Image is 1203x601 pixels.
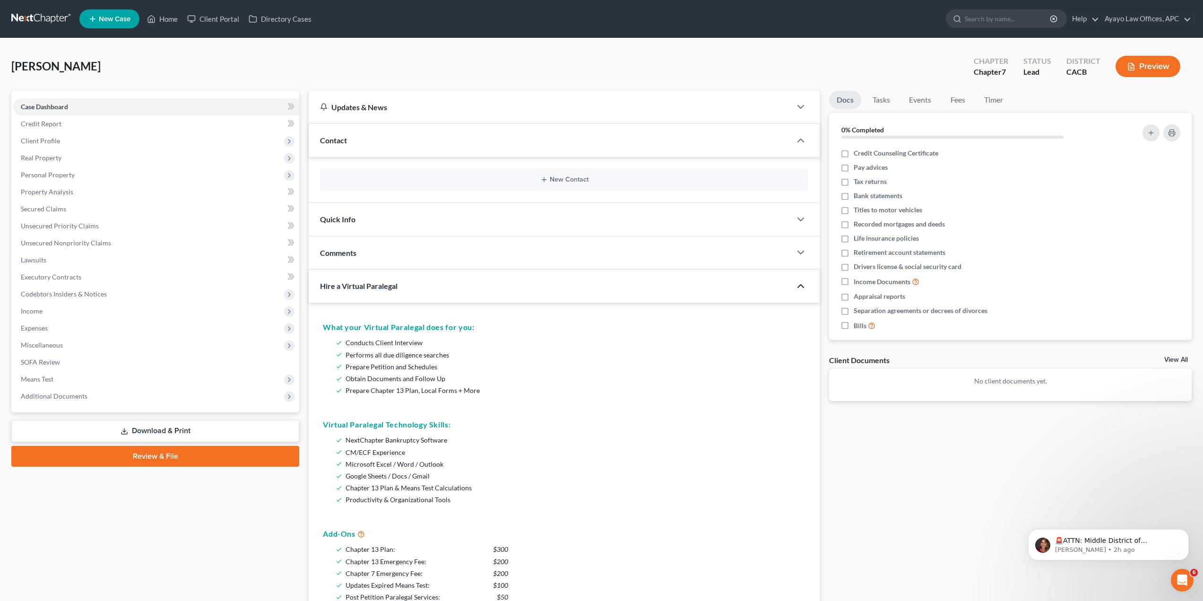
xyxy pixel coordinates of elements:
h5: Add-Ons [323,528,805,540]
a: Timer [977,91,1011,109]
span: Hire a Virtual Paralegal [320,281,398,290]
li: CM/ECF Experience [346,446,802,458]
a: Unsecured Priority Claims [13,218,299,235]
div: CACB [1066,67,1100,78]
li: Performs all due diligence searches [346,349,802,361]
span: SOFA Review [21,358,60,366]
li: Chapter 13 Plan & Means Test Calculations [346,482,802,494]
span: Comments [320,248,356,257]
li: Microsoft Excel / Word / Outlook [346,458,802,470]
span: $200 [493,567,508,579]
span: $300 [493,543,508,555]
span: $100 [493,579,508,591]
li: Obtain Documents and Follow Up [346,373,802,384]
a: Docs [829,91,861,109]
li: Conducts Client Interview [346,337,802,348]
span: Property Analysis [21,188,73,196]
iframe: Intercom notifications message [1014,509,1203,575]
div: Chapter [974,67,1008,78]
li: Prepare Petition and Schedules [346,361,802,373]
a: Unsecured Nonpriority Claims [13,235,299,252]
span: Tax returns [854,177,887,186]
span: Expenses [21,324,48,332]
span: Titles to motor vehicles [854,205,922,215]
li: Google Sheets / Docs / Gmail [346,470,802,482]
span: Post Petition Paralegal Services: [346,593,440,601]
span: Secured Claims [21,205,66,213]
span: Recorded mortgages and deeds [854,219,945,229]
a: Client Portal [182,10,244,27]
span: Means Test [21,375,53,383]
p: No client documents yet. [837,376,1184,386]
span: Chapter 13 Emergency Fee: [346,557,426,566]
span: Chapter 7 Emergency Fee: [346,569,423,577]
button: New Contact [328,176,801,183]
a: Credit Report [13,115,299,132]
a: Events [901,91,939,109]
span: Income Documents [854,277,910,287]
span: Additional Documents [21,392,87,400]
span: Lawsuits [21,256,46,264]
span: 6 [1190,569,1198,576]
a: Help [1067,10,1099,27]
span: [PERSON_NAME] [11,59,101,73]
li: Prepare Chapter 13 Plan, Local Forms + More [346,384,802,396]
span: Miscellaneous [21,341,63,349]
a: Home [142,10,182,27]
span: Executory Contracts [21,273,81,281]
span: Bills [854,321,866,331]
span: Chapter 13 Plan: [346,545,395,553]
h5: What your Virtual Paralegal does for you: [323,322,805,333]
span: Appraisal reports [854,292,905,301]
span: Updates Expired Means Test: [346,581,430,589]
a: Tasks [865,91,898,109]
input: Search by name... [965,10,1051,27]
span: Unsecured Priority Claims [21,222,99,230]
div: District [1066,56,1100,67]
a: Download & Print [11,420,299,442]
span: Bank statements [854,191,902,200]
a: SOFA Review [13,354,299,371]
div: Chapter [974,56,1008,67]
div: Updates & News [320,102,780,112]
a: View All [1164,357,1188,363]
span: New Case [99,16,130,23]
span: Personal Property [21,171,75,179]
a: Review & File [11,446,299,467]
span: Contact [320,136,347,145]
span: 7 [1002,67,1006,76]
span: Unsecured Nonpriority Claims [21,239,111,247]
span: Credit Counseling Certificate [854,148,938,158]
span: Real Property [21,154,61,162]
a: Lawsuits [13,252,299,269]
li: Productivity & Organizational Tools [346,494,802,505]
span: Pay advices [854,163,888,172]
div: Client Documents [829,355,890,365]
a: Executory Contracts [13,269,299,286]
div: Lead [1023,67,1051,78]
iframe: Intercom live chat [1171,569,1194,592]
div: Status [1023,56,1051,67]
span: Life insurance policies [854,234,919,243]
a: Ayayo Law Offices, APC [1100,10,1191,27]
h5: Virtual Paralegal Technology Skills: [323,419,805,430]
span: $200 [493,556,508,567]
span: Case Dashboard [21,103,68,111]
span: Codebtors Insiders & Notices [21,290,107,298]
a: Case Dashboard [13,98,299,115]
span: Income [21,307,43,315]
span: Credit Report [21,120,61,128]
span: Client Profile [21,137,60,145]
strong: 0% Completed [841,126,884,134]
a: Fees [943,91,973,109]
a: Directory Cases [244,10,316,27]
button: Preview [1116,56,1180,77]
a: Property Analysis [13,183,299,200]
span: Drivers license & social security card [854,262,961,271]
li: NextChapter Bankruptcy Software [346,434,802,446]
span: Quick Info [320,215,355,224]
span: Separation agreements or decrees of divorces [854,306,987,315]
